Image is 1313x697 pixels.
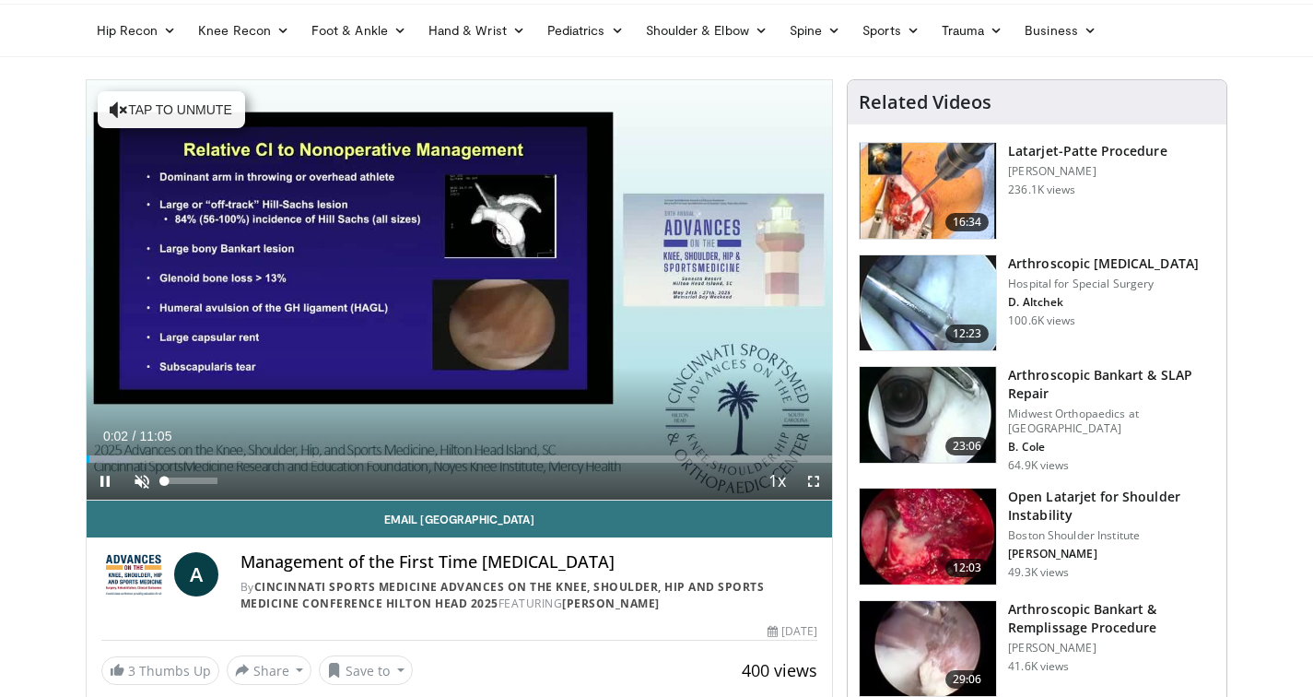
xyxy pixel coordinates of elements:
p: Hospital for Special Surgery [1008,277,1199,291]
span: 29:06 [945,670,990,689]
h3: Open Latarjet for Shoulder Instability [1008,488,1215,525]
img: cole_0_3.png.150x105_q85_crop-smart_upscale.jpg [860,367,996,463]
div: Volume Level [165,478,217,484]
span: 12:23 [945,325,990,343]
button: Playback Rate [758,463,795,500]
span: 12:03 [945,559,990,577]
span: 400 views [742,659,817,681]
p: 49.3K views [1008,565,1069,580]
p: [PERSON_NAME] [1008,547,1215,561]
p: [PERSON_NAME] [1008,164,1166,179]
a: Hand & Wrist [417,12,536,49]
h3: Arthroscopic [MEDICAL_DATA] [1008,254,1199,273]
h3: Arthroscopic Bankart & Remplissage Procedure [1008,600,1215,637]
h4: Management of the First Time [MEDICAL_DATA] [240,552,818,573]
button: Save to [319,656,413,685]
div: [DATE] [768,623,817,640]
span: 23:06 [945,437,990,455]
img: 617583_3.png.150x105_q85_crop-smart_upscale.jpg [860,143,996,239]
p: 236.1K views [1008,183,1075,197]
a: 3 Thumbs Up [101,656,219,685]
a: Trauma [931,12,1014,49]
p: [PERSON_NAME] [1008,641,1215,656]
p: 64.9K views [1008,458,1069,473]
p: D. Altchek [1008,295,1199,310]
video-js: Video Player [87,80,833,501]
a: A [174,552,218,597]
div: Progress Bar [87,455,833,463]
p: 100.6K views [1008,313,1075,328]
a: [PERSON_NAME] [562,596,660,611]
button: Unmute [123,463,160,500]
img: wolf_3.png.150x105_q85_crop-smart_upscale.jpg [860,601,996,697]
span: 16:34 [945,213,990,231]
button: Fullscreen [795,463,832,500]
img: 944938_3.png.150x105_q85_crop-smart_upscale.jpg [860,489,996,585]
h4: Related Videos [859,91,991,113]
a: Sports [851,12,931,49]
a: 16:34 Latarjet-Patte Procedure [PERSON_NAME] 236.1K views [859,142,1215,240]
span: 11:05 [139,429,171,443]
img: 10039_3.png.150x105_q85_crop-smart_upscale.jpg [860,255,996,351]
button: Pause [87,463,123,500]
a: Email [GEOGRAPHIC_DATA] [87,501,833,538]
div: By FEATURING [240,579,818,612]
button: Share [227,656,312,685]
p: 41.6K views [1008,659,1069,674]
a: Knee Recon [187,12,300,49]
a: Hip Recon [86,12,188,49]
img: Cincinnati Sports Medicine Advances on the Knee, Shoulder, Hip and Sports Medicine Conference Hil... [101,552,167,597]
h3: Arthroscopic Bankart & SLAP Repair [1008,366,1215,403]
a: 23:06 Arthroscopic Bankart & SLAP Repair Midwest Orthopaedics at [GEOGRAPHIC_DATA] B. Cole 64.9K ... [859,366,1215,473]
a: Spine [779,12,851,49]
h3: Latarjet-Patte Procedure [1008,142,1166,160]
a: Business [1014,12,1108,49]
p: Midwest Orthopaedics at [GEOGRAPHIC_DATA] [1008,407,1215,436]
span: 0:02 [103,429,128,443]
span: 3 [128,662,135,679]
a: Pediatrics [536,12,635,49]
a: 12:03 Open Latarjet for Shoulder Instability Boston Shoulder Institute [PERSON_NAME] 49.3K views [859,488,1215,585]
a: Shoulder & Elbow [635,12,779,49]
button: Tap to unmute [98,91,245,128]
p: Boston Shoulder Institute [1008,528,1215,543]
a: Cincinnati Sports Medicine Advances on the Knee, Shoulder, Hip and Sports Medicine Conference Hil... [240,579,765,611]
p: B. Cole [1008,440,1215,455]
a: Foot & Ankle [300,12,417,49]
span: / [133,429,136,443]
a: 12:23 Arthroscopic [MEDICAL_DATA] Hospital for Special Surgery D. Altchek 100.6K views [859,254,1215,352]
